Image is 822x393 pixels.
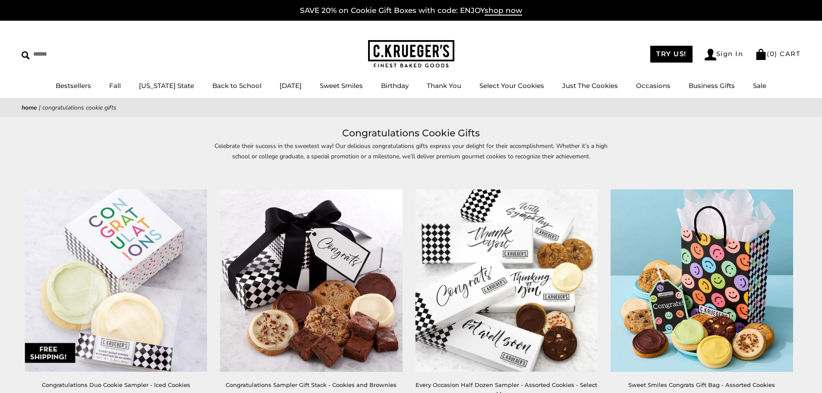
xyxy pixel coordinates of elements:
a: Select Your Cookies [479,82,544,90]
img: Congratulations Sampler Gift Stack - Cookies and Brownies [220,189,402,371]
a: Bestsellers [56,82,91,90]
a: Just The Cookies [562,82,618,90]
a: Thank You [427,82,461,90]
img: Congratulations Duo Cookie Sampler - Iced Cookies [25,189,207,371]
h1: Congratulations Cookie Gifts [35,126,787,141]
a: Back to School [212,82,261,90]
a: Home [22,104,37,112]
a: (0) CART [755,50,800,58]
input: Search [22,47,124,61]
a: Fall [109,82,121,90]
a: Sale [753,82,766,90]
img: Every Occasion Half Dozen Sampler - Assorted Cookies - Select a Message [416,189,598,371]
p: Celebrate their success in the sweetest way! Our delicious congratulations gifts express your del... [213,141,610,161]
img: Search [22,51,30,60]
span: Congratulations Cookie Gifts [42,104,117,112]
img: Account [705,49,716,60]
a: [US_STATE] State [139,82,194,90]
nav: breadcrumbs [22,103,800,113]
a: Congratulations Sampler Gift Stack - Cookies and Brownies [226,381,397,388]
a: Sweet Smiles [320,82,363,90]
a: TRY US! [650,46,693,63]
span: | [39,104,41,112]
a: Sweet Smiles Congrats Gift Bag - Assorted Cookies [628,381,775,388]
img: Bag [755,49,767,60]
a: SAVE 20% on Cookie Gift Boxes with code: ENJOYshop now [300,6,522,16]
img: Sweet Smiles Congrats Gift Bag - Assorted Cookies [611,189,793,371]
a: Congratulations Duo Cookie Sampler - Iced Cookies [42,381,190,388]
span: 0 [770,50,775,58]
span: shop now [485,6,522,16]
a: Business Gifts [689,82,735,90]
a: [DATE] [280,82,302,90]
a: Occasions [636,82,671,90]
a: Birthday [381,82,409,90]
a: Sign In [705,49,743,60]
img: C.KRUEGER'S [368,40,454,68]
